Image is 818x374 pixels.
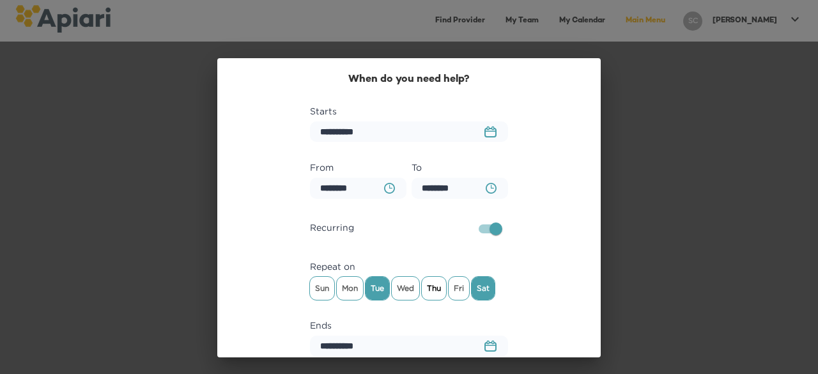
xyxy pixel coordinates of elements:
label: Ends [310,318,508,333]
label: Repeat on [310,259,508,274]
div: Thu [422,277,446,300]
div: Sun [310,277,334,300]
span: Sat [472,279,495,298]
span: Wed [392,279,419,298]
span: Sun [310,279,334,298]
span: Recurring [310,220,354,235]
span: Tue [366,279,389,298]
div: Tue [366,277,389,300]
div: Fri [449,277,469,300]
label: To [412,160,508,175]
span: Fri [449,279,469,298]
div: Wed [392,277,419,300]
label: From [310,160,406,175]
div: Sat [472,277,495,300]
span: Thu [422,279,446,298]
div: Mon [337,277,363,300]
h2: When do you need help? [310,74,508,86]
label: Starts [310,104,508,119]
span: Mon [337,279,363,298]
